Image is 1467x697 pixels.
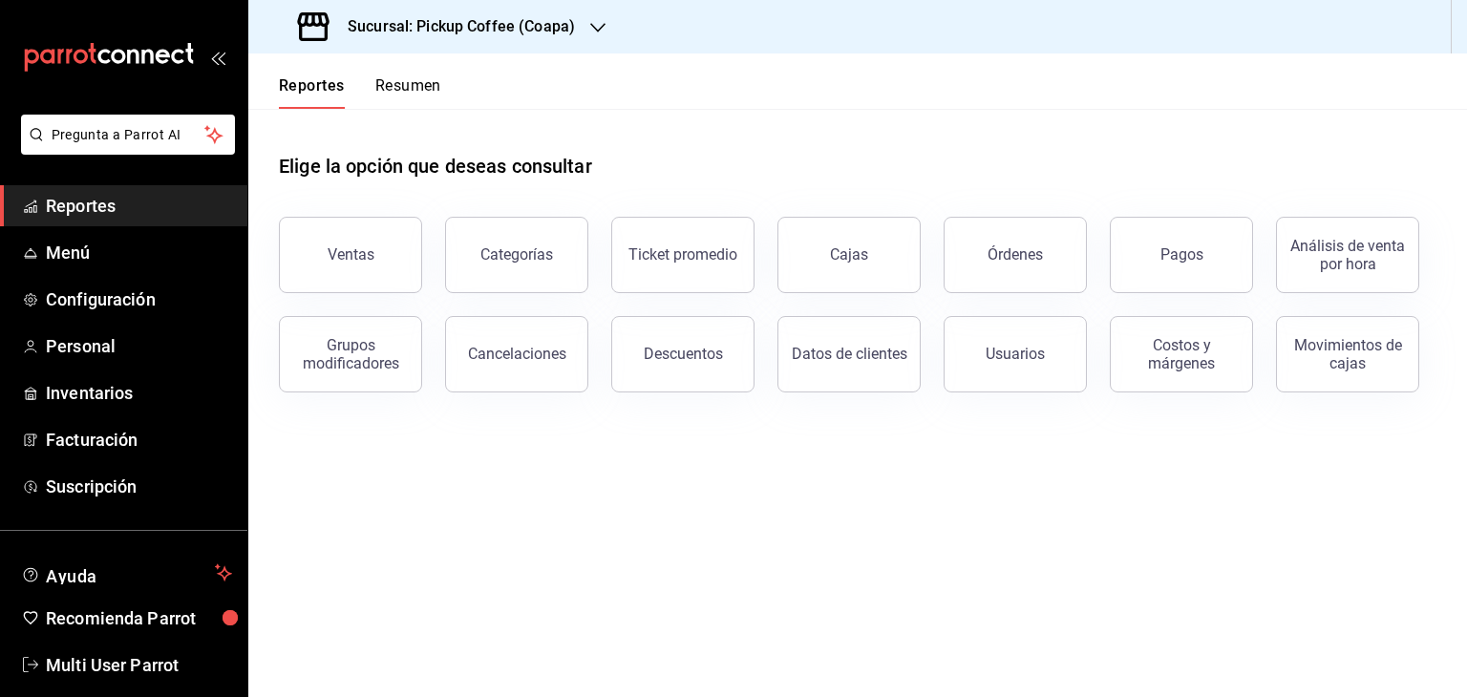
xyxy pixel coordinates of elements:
[777,217,921,293] button: Cajas
[468,345,566,363] div: Cancelaciones
[1288,237,1407,273] div: Análisis de venta por hora
[1110,316,1253,392] button: Costos y márgenes
[46,605,232,631] span: Recomienda Parrot
[328,245,374,264] div: Ventas
[611,316,755,392] button: Descuentos
[944,217,1087,293] button: Órdenes
[13,138,235,158] a: Pregunta a Parrot AI
[480,245,553,264] div: Categorías
[988,245,1043,264] div: Órdenes
[644,345,723,363] div: Descuentos
[1276,316,1419,392] button: Movimientos de cajas
[291,336,410,372] div: Grupos modificadores
[279,316,422,392] button: Grupos modificadores
[1276,217,1419,293] button: Análisis de venta por hora
[445,217,588,293] button: Categorías
[279,152,592,180] h1: Elige la opción que deseas consultar
[46,652,232,678] span: Multi User Parrot
[46,286,232,312] span: Configuración
[611,217,755,293] button: Ticket promedio
[332,15,575,38] h3: Sucursal: Pickup Coffee (Coapa)
[792,345,907,363] div: Datos de clientes
[777,316,921,392] button: Datos de clientes
[46,333,232,359] span: Personal
[279,76,441,109] div: navigation tabs
[628,245,737,264] div: Ticket promedio
[279,217,422,293] button: Ventas
[445,316,588,392] button: Cancelaciones
[46,427,232,453] span: Facturación
[830,245,868,264] div: Cajas
[21,115,235,155] button: Pregunta a Parrot AI
[46,240,232,265] span: Menú
[46,380,232,406] span: Inventarios
[46,561,207,584] span: Ayuda
[279,76,345,109] button: Reportes
[210,50,225,65] button: open_drawer_menu
[1288,336,1407,372] div: Movimientos de cajas
[46,193,232,219] span: Reportes
[52,125,205,145] span: Pregunta a Parrot AI
[375,76,441,109] button: Resumen
[1160,245,1203,264] div: Pagos
[1110,217,1253,293] button: Pagos
[46,474,232,499] span: Suscripción
[986,345,1045,363] div: Usuarios
[944,316,1087,392] button: Usuarios
[1122,336,1241,372] div: Costos y márgenes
